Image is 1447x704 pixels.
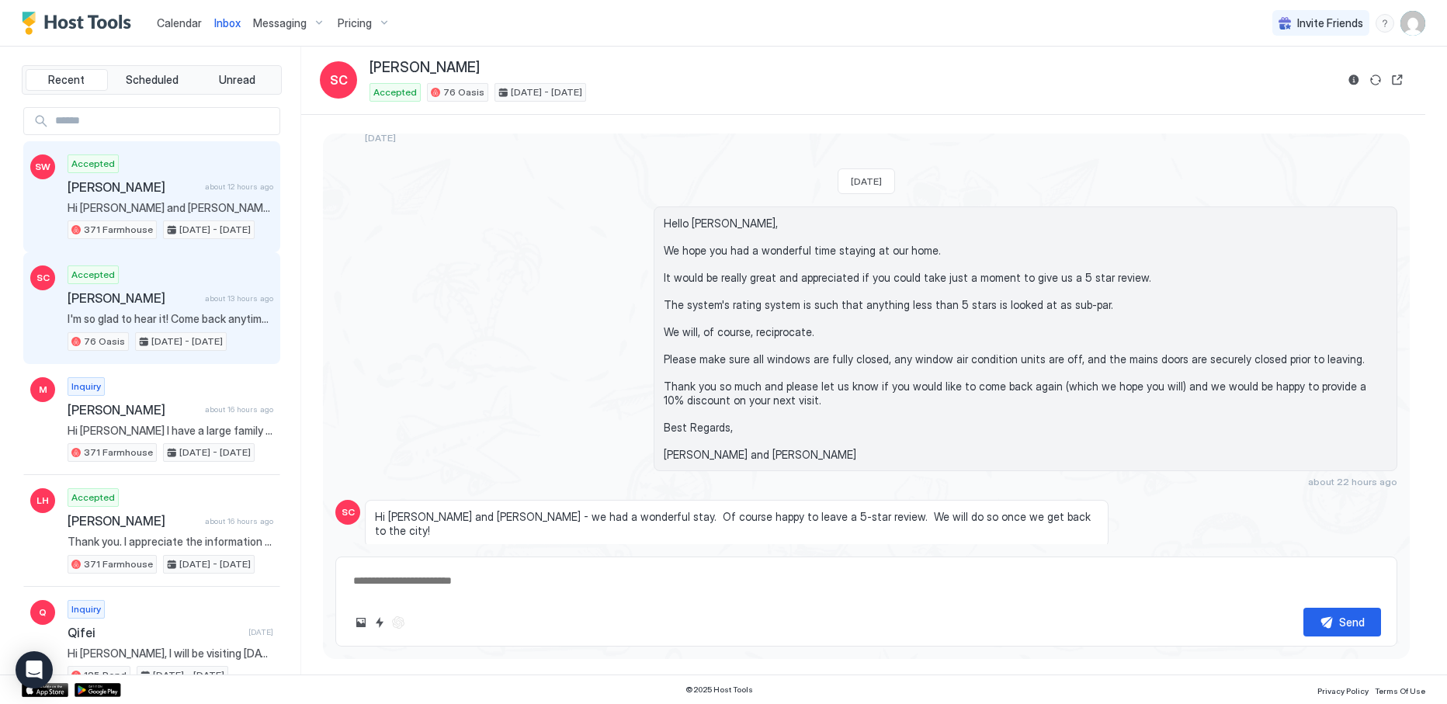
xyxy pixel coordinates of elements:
[26,69,108,91] button: Recent
[179,557,251,571] span: [DATE] - [DATE]
[1400,11,1425,36] div: User profile
[36,494,49,508] span: LH
[68,201,273,215] span: Hi [PERSON_NAME] and [PERSON_NAME]- thank you for a wonderful stay! Confirming we were out of the...
[205,293,273,303] span: about 13 hours ago
[151,335,223,349] span: [DATE] - [DATE]
[157,16,202,29] span: Calendar
[214,15,241,31] a: Inbox
[214,16,241,29] span: Inbox
[1345,71,1363,89] button: Reservation information
[338,16,372,30] span: Pricing
[443,85,484,99] span: 76 Oasis
[39,383,47,397] span: M
[48,73,85,87] span: Recent
[1375,686,1425,695] span: Terms Of Use
[157,15,202,31] a: Calendar
[1375,681,1425,698] a: Terms Of Use
[179,446,251,460] span: [DATE] - [DATE]
[71,491,115,505] span: Accepted
[179,223,251,237] span: [DATE] - [DATE]
[68,513,199,529] span: [PERSON_NAME]
[1317,686,1369,695] span: Privacy Policy
[68,290,199,306] span: [PERSON_NAME]
[370,59,480,77] span: [PERSON_NAME]
[375,510,1098,537] span: Hi [PERSON_NAME] and [PERSON_NAME] - we had a wonderful stay. Of course happy to leave a 5-star r...
[685,685,753,695] span: © 2025 Host Tools
[84,335,125,349] span: 76 Oasis
[365,132,396,144] span: [DATE]
[205,182,273,192] span: about 12 hours ago
[342,505,355,519] span: SC
[71,268,115,282] span: Accepted
[84,446,153,460] span: 371 Farmhouse
[664,217,1387,461] span: Hello [PERSON_NAME], We hope you had a wonderful time staying at our home. It would be really gre...
[75,683,121,697] a: Google Play Store
[248,627,273,637] span: [DATE]
[16,651,53,688] div: Open Intercom Messenger
[49,108,279,134] input: Input Field
[205,404,273,414] span: about 16 hours ago
[36,271,50,285] span: SC
[205,516,273,526] span: about 16 hours ago
[71,157,115,171] span: Accepted
[196,69,278,91] button: Unread
[126,73,179,87] span: Scheduled
[84,668,127,682] span: 125 Pond
[1366,71,1385,89] button: Sync reservation
[35,160,50,174] span: SW
[22,12,138,35] a: Host Tools Logo
[111,69,193,91] button: Scheduled
[1376,14,1394,33] div: menu
[1303,608,1381,636] button: Send
[39,605,47,619] span: Q
[68,179,199,195] span: [PERSON_NAME]
[219,73,255,87] span: Unread
[1308,476,1397,487] span: about 22 hours ago
[851,175,882,187] span: [DATE]
[1297,16,1363,30] span: Invite Friends
[22,65,282,95] div: tab-group
[68,424,273,438] span: Hi [PERSON_NAME] I have a large family 29 adults 7 children Looking for rental [DATE]-[DATE] Are ...
[68,647,273,661] span: Hi [PERSON_NAME], I will be visiting [DATE]-[DATE], I have a few question regarding your house -w...
[253,16,307,30] span: Messaging
[68,402,199,418] span: [PERSON_NAME]
[84,557,153,571] span: 371 Farmhouse
[1317,681,1369,698] a: Privacy Policy
[84,223,153,237] span: 371 Farmhouse
[352,613,370,632] button: Upload image
[153,668,224,682] span: [DATE] - [DATE]
[71,602,101,616] span: Inquiry
[22,683,68,697] a: App Store
[68,535,273,549] span: Thank you. I appreciate the information and your candor. [PERSON_NAME]
[68,625,242,640] span: Qifei
[68,312,273,326] span: I'm so glad to hear it! Come back anytime, to this or any of our other houses.
[1339,614,1365,630] div: Send
[370,613,389,632] button: Quick reply
[511,85,582,99] span: [DATE] - [DATE]
[71,380,101,394] span: Inquiry
[373,85,417,99] span: Accepted
[330,71,348,89] span: SC
[1388,71,1407,89] button: Open reservation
